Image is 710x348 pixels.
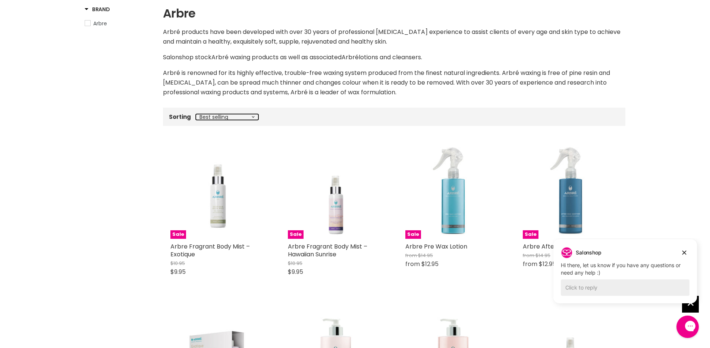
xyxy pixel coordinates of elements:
[405,242,467,251] a: Arbre Pre Wax Lotion
[288,268,303,276] span: $9.95
[523,242,596,251] a: Arbre After Wax Soother
[170,242,250,259] a: Arbre Fragrant Body Mist – Exotique
[534,144,607,239] img: Arbre After Wax Soother
[163,28,621,46] span: Arbré products have been developed with over 30 years of professional [MEDICAL_DATA] experience t...
[288,230,304,239] span: Sale
[170,230,186,239] span: Sale
[181,144,254,239] img: Arbre Fragrant Body Mist – Exotique
[170,260,185,267] span: $10.95
[288,144,383,239] a: Arbre Fragrant Body Mist – Hawaiian SunriseSale
[548,238,703,314] iframe: Gorgias live chat campaigns
[523,260,537,268] span: from
[288,260,302,267] span: $10.95
[93,20,107,27] span: Arbre
[342,53,359,61] span: Arbré
[523,144,618,239] a: Arbre After Wax SootherSale
[405,144,500,239] a: Arbre Pre Wax LotionSale
[673,313,703,341] iframe: Gorgias live chat messenger
[405,230,421,239] span: Sale
[288,242,367,259] a: Arbre Fragrant Body Mist – Hawaiian Sunrise
[418,252,433,259] span: $14.95
[535,252,550,259] span: $14.95
[523,252,534,259] span: from
[169,114,191,120] label: Sorting
[163,6,625,21] h1: Arbre
[539,260,556,268] span: $12.95
[163,53,625,62] p: Arbré waxing products as well as associated lotions and cleansers.
[170,144,266,239] a: Arbre Fragrant Body Mist – ExotiqueSale
[163,69,610,97] span: Arbré is renowned for its highly effective, trouble-free waxing system produced from the finest n...
[163,53,211,61] span: Salonshop stock
[416,144,489,239] img: Arbre Pre Wax Lotion
[405,260,420,268] span: from
[421,260,439,268] span: $12.95
[405,252,417,259] span: from
[299,144,372,239] img: Arbre Fragrant Body Mist – Hawaiian Sunrise
[85,6,110,13] h3: Brand
[170,268,186,276] span: $9.95
[523,230,538,239] span: Sale
[85,19,154,28] a: Arbre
